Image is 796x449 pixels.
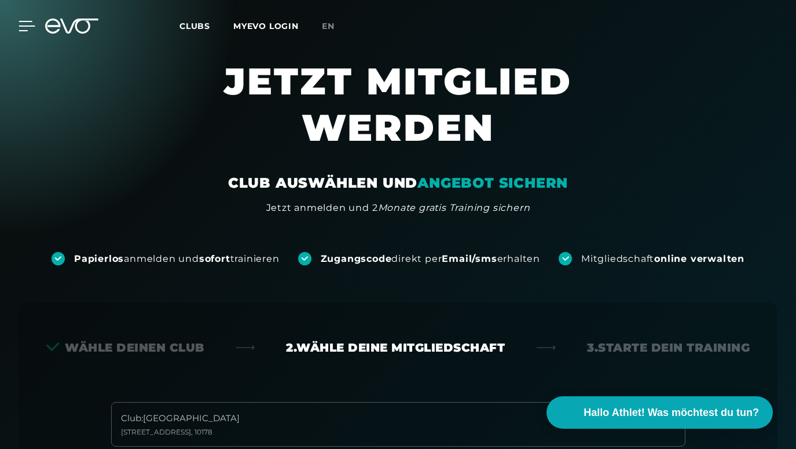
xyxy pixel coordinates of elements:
[581,253,744,265] div: Mitgliedschaft
[587,340,750,356] div: 3. Starte dein Training
[199,253,230,264] strong: sofort
[546,396,773,429] button: Hallo Athlet! Was möchtest du tun?
[228,174,568,192] div: CLUB AUSWÄHLEN UND
[179,20,233,31] a: Clubs
[74,253,280,265] div: anmelden und trainieren
[121,428,240,437] div: [STREET_ADDRESS] , 10178
[321,253,540,265] div: direkt per erhalten
[286,340,505,356] div: 2. Wähle deine Mitgliedschaft
[266,201,530,215] div: Jetzt anmelden und 2
[74,253,124,264] strong: Papierlos
[584,405,759,421] span: Hallo Athlet! Was möchtest du tun?
[132,58,665,174] h1: JETZT MITGLIED WERDEN
[233,21,299,31] a: MYEVO LOGIN
[378,202,530,213] em: Monate gratis Training sichern
[442,253,497,264] strong: Email/sms
[322,20,349,33] a: en
[417,174,568,191] em: ANGEBOT SICHERN
[654,253,744,264] strong: online verwalten
[179,21,210,31] span: Clubs
[322,21,335,31] span: en
[46,340,204,356] div: Wähle deinen Club
[121,412,240,425] div: Club : [GEOGRAPHIC_DATA]
[321,253,392,264] strong: Zugangscode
